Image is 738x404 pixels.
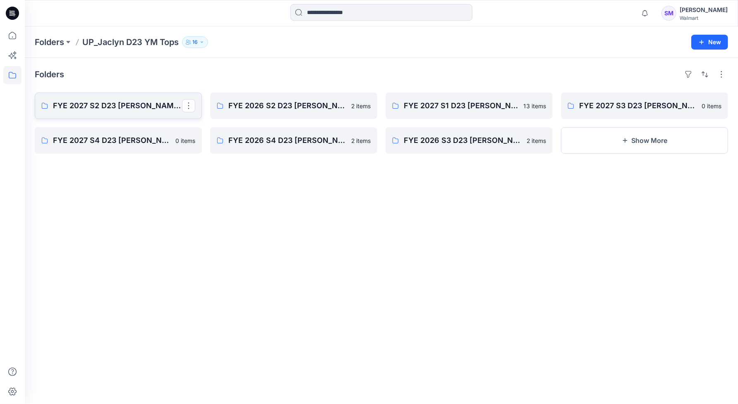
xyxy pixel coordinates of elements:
h4: Folders [35,69,64,79]
a: FYE 2027 S1 D23 [PERSON_NAME] YM Tops GT IMPORTS13 items [386,93,553,119]
a: FYE 2026 S4 D23 [PERSON_NAME] YM Tops GT IMPORTS2 items [210,127,377,154]
button: Show More [561,127,728,154]
p: FYE 2027 S1 D23 [PERSON_NAME] YM Tops GT IMPORTS [404,100,518,112]
a: FYE 2027 S4 D23 [PERSON_NAME] YM Tops GT IMPORTS0 items [35,127,202,154]
a: FYE 2027 S3 D23 [PERSON_NAME] YM Tops GT IMPORTS0 items [561,93,728,119]
p: FYE 2027 S2 D23 [PERSON_NAME] YM Tops GT IMPORTS [53,100,182,112]
div: SM [661,6,676,21]
p: 2 items [527,136,546,145]
p: 2 items [351,136,371,145]
a: Folders [35,36,64,48]
p: 2 items [351,102,371,110]
button: New [691,35,728,50]
button: 16 [182,36,208,48]
p: FYE 2026 S3 D23 [PERSON_NAME] YM Tops GT IMPORTS [404,135,522,146]
a: FYE 2027 S2 D23 [PERSON_NAME] YM Tops GT IMPORTS [35,93,202,119]
p: 0 items [175,136,195,145]
div: Walmart [680,15,728,21]
p: 16 [192,38,198,47]
p: FYE 2026 S2 D23 [PERSON_NAME] YM Tops GT IMPORTS [228,100,346,112]
p: FYE 2027 S4 D23 [PERSON_NAME] YM Tops GT IMPORTS [53,135,170,146]
p: 13 items [523,102,546,110]
a: FYE 2026 S3 D23 [PERSON_NAME] YM Tops GT IMPORTS2 items [386,127,553,154]
p: UP_Jaclyn D23 YM Tops [82,36,179,48]
a: FYE 2026 S2 D23 [PERSON_NAME] YM Tops GT IMPORTS2 items [210,93,377,119]
p: 0 items [702,102,721,110]
div: [PERSON_NAME] [680,5,728,15]
p: FYE 2027 S3 D23 [PERSON_NAME] YM Tops GT IMPORTS [579,100,697,112]
p: FYE 2026 S4 D23 [PERSON_NAME] YM Tops GT IMPORTS [228,135,346,146]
